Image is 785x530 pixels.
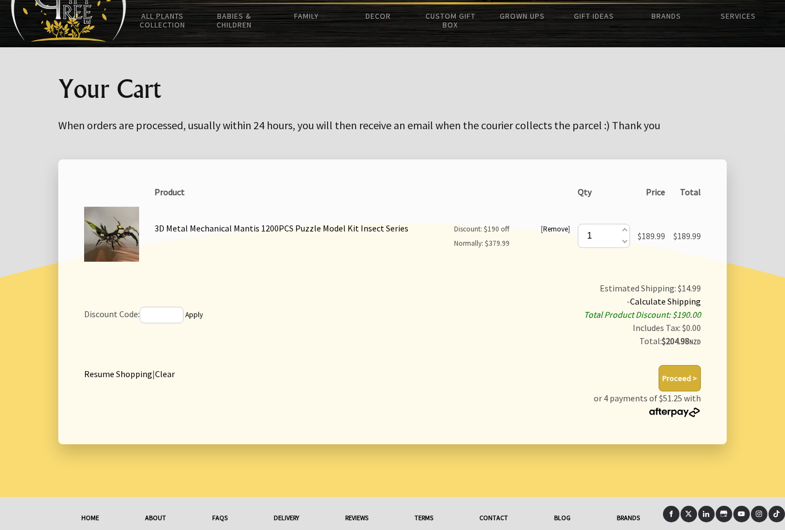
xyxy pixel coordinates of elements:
[126,4,198,36] a: All Plants Collection
[630,296,701,307] a: Calculate Shipping
[58,506,122,530] a: HOME
[185,310,203,319] a: Apply
[670,202,705,268] td: $189.99
[630,4,702,27] a: Brands
[698,506,715,522] a: LinkedIn
[80,278,395,352] td: Discount Code:
[574,181,634,202] th: Qty
[702,4,774,27] a: Services
[541,224,570,234] small: [ ]
[670,181,705,202] th: Total
[648,407,701,417] img: Afterpay
[322,506,391,530] a: reviews
[662,335,701,346] strong: $204.98
[84,368,152,379] a: Resume Shopping
[198,4,270,36] a: Babies & Children
[342,4,414,27] a: Decor
[399,334,701,349] div: Total:
[122,506,189,530] a: About
[659,365,701,391] button: Proceed >
[594,391,701,418] p: or 4 payments of $51.25 with
[414,4,487,36] a: Custom Gift Box
[154,223,408,234] a: 3D Metal Mechanical Mantis 1200PCS Puzzle Model Kit Insect Series
[454,224,510,248] small: Discount: $190 off Normally: $379.99
[84,365,175,380] div: |
[151,181,574,202] th: Product
[689,338,701,346] span: NZD
[189,506,251,530] a: FAQs
[769,506,785,522] a: Tiktok
[584,309,701,320] em: Total Product Discount: $190.00
[456,506,531,530] a: Contact
[594,506,663,530] a: Brands
[543,224,568,234] a: Remove
[58,118,660,132] big: When orders are processed, usually within 24 hours, you will then receive an email when the couri...
[663,506,679,522] a: Facebook
[58,74,727,102] h1: Your Cart
[270,4,342,27] a: Family
[486,4,558,27] a: Grown Ups
[251,506,322,530] a: delivery
[399,321,701,334] div: Includes Tax: $0.00
[558,4,630,27] a: Gift Ideas
[155,368,175,379] a: Clear
[681,506,697,522] a: X (Twitter)
[140,307,184,323] input: If you have a discount code, enter it here and press 'Apply'.
[634,202,669,268] td: $189.99
[751,506,767,522] a: Instagram
[634,181,669,202] th: Price
[395,278,705,352] td: Estimated Shipping: $14.99 -
[531,506,594,530] a: Blog
[391,506,456,530] a: Terms
[733,506,750,522] a: Youtube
